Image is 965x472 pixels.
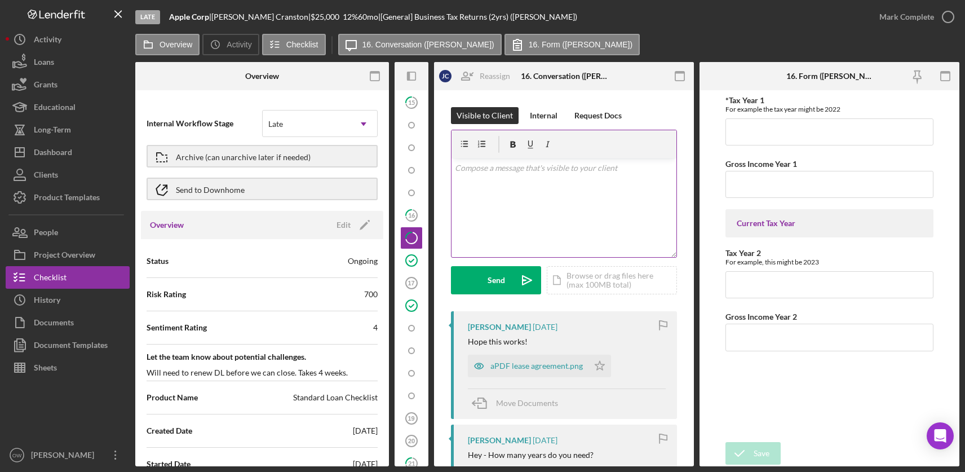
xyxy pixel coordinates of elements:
div: Will need to renew DL before we can close. Takes 4 weeks. [147,367,348,378]
button: Archive (can unarchive later if needed) [147,145,378,167]
div: Standard Loan Checklist [293,392,378,403]
div: | [General] Business Tax Returns (2yrs) ([PERSON_NAME]) [378,12,577,21]
tspan: 17 [408,280,414,286]
div: Long-Term [34,118,71,144]
div: Internal [530,107,557,124]
span: Product Name [147,392,198,403]
div: Sheets [34,356,57,382]
tspan: 20 [408,438,415,444]
a: History [6,289,130,311]
button: Send to Downhome [147,178,378,200]
div: Request Docs [574,107,622,124]
div: Product Templates [34,186,100,211]
button: Checklist [6,266,130,289]
div: For example, this might be 2023 [725,258,933,266]
button: Move Documents [468,389,569,417]
label: Gross Income Year 1 [725,159,797,169]
div: People [34,221,58,246]
button: Project Overview [6,244,130,266]
div: Overview [245,72,279,81]
div: Documents [34,311,74,337]
div: aPDF lease agreement.png [490,361,583,370]
button: Document Templates [6,334,130,356]
div: Checklist [34,266,67,292]
button: Long-Term [6,118,130,141]
button: Activity [6,28,130,51]
div: Clients [34,164,58,189]
div: 12 % [343,12,358,21]
span: Internal Workflow Stage [147,118,262,129]
div: Archive (can unarchive later if needed) [176,146,311,166]
span: Let the team know about potential challenges. [147,351,378,363]
button: Save [725,442,781,465]
button: JCReassign [433,65,521,87]
span: Started Date [147,458,191,470]
div: Save [754,442,769,465]
a: Grants [6,73,130,96]
div: J C [439,70,451,82]
div: Late [135,10,160,24]
label: 16. Conversation ([PERSON_NAME]) [362,40,494,49]
button: 16. Form ([PERSON_NAME]) [504,34,640,55]
button: Dashboard [6,141,130,164]
button: Request Docs [569,107,627,124]
b: Apple Corp [169,12,209,21]
tspan: 16 [408,211,415,219]
button: Educational [6,96,130,118]
button: Clients [6,164,130,186]
a: 20 [400,430,423,452]
div: Reassign [480,65,510,87]
div: Educational [34,96,76,121]
div: Ongoing [348,255,378,267]
div: Send to Downhome [176,179,245,199]
div: For example the tax year might be 2022 [725,105,933,113]
tspan: 15 [408,99,415,106]
div: 4 [373,322,378,333]
button: Activity [202,34,259,55]
button: Edit [330,217,374,233]
div: Edit [337,217,351,233]
tspan: 19 [408,415,414,422]
a: 16 [400,204,423,227]
div: Project Overview [34,244,95,269]
div: Mark Complete [879,6,934,28]
button: Mark Complete [868,6,959,28]
tspan: 21 [408,460,415,467]
button: Product Templates [6,186,130,209]
label: Checklist [286,40,318,49]
div: 60 mo [358,12,378,21]
div: Dashboard [34,141,72,166]
button: Loans [6,51,130,73]
a: Documents [6,311,130,334]
div: 16. Conversation ([PERSON_NAME]) [521,72,608,81]
div: [DATE] [353,425,378,436]
text: OW [12,452,22,458]
div: Hope this works! [468,337,528,346]
button: Visible to Client [451,107,519,124]
label: Activity [227,40,251,49]
label: Tax Year 2 [725,248,761,258]
button: Internal [524,107,563,124]
a: People [6,221,130,244]
time: 2025-08-21 21:03 [533,323,557,332]
div: [PERSON_NAME] [468,436,531,445]
div: History [34,289,60,314]
div: Grants [34,73,57,99]
span: Sentiment Rating [147,322,207,333]
time: 2025-08-21 20:21 [533,436,557,445]
div: $25,000 [311,12,343,21]
span: Created Date [147,425,192,436]
h3: Overview [150,219,184,231]
button: Send [451,266,541,294]
span: Risk Rating [147,289,186,300]
label: Overview [160,40,192,49]
div: Current Tax Year [737,219,922,228]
